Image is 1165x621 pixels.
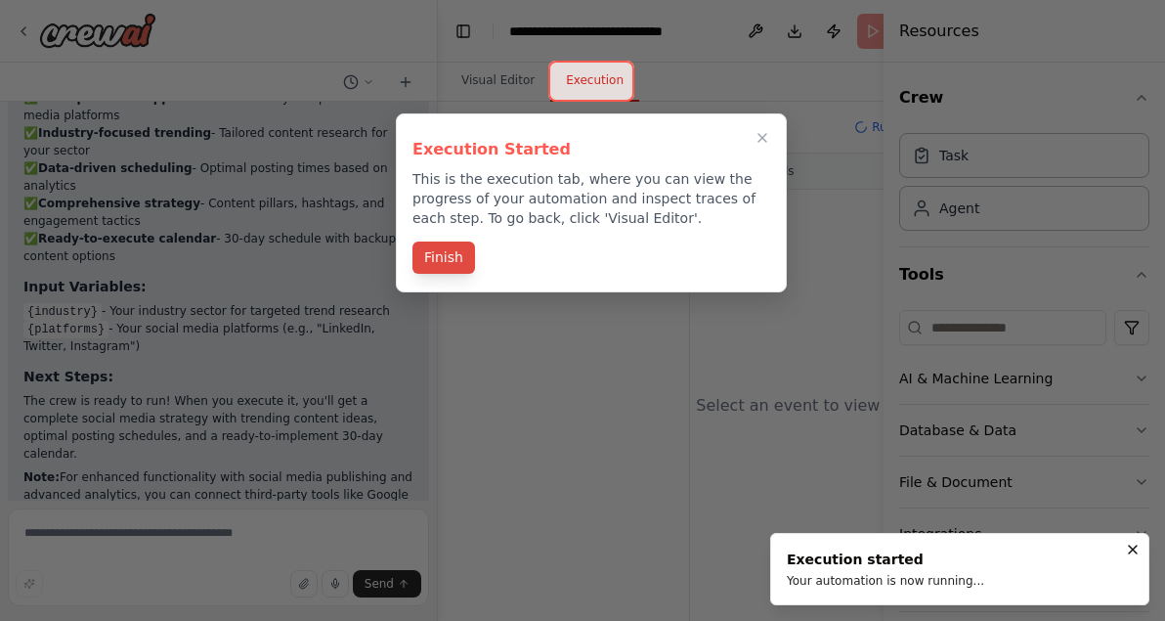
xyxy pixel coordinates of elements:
[787,573,984,589] div: Your automation is now running...
[787,550,984,569] div: Execution started
[412,138,770,161] h3: Execution Started
[412,242,475,274] button: Finish
[751,126,774,150] button: Close walkthrough
[412,169,770,228] p: This is the execution tab, where you can view the progress of your automation and inspect traces ...
[450,18,477,45] button: Hide left sidebar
